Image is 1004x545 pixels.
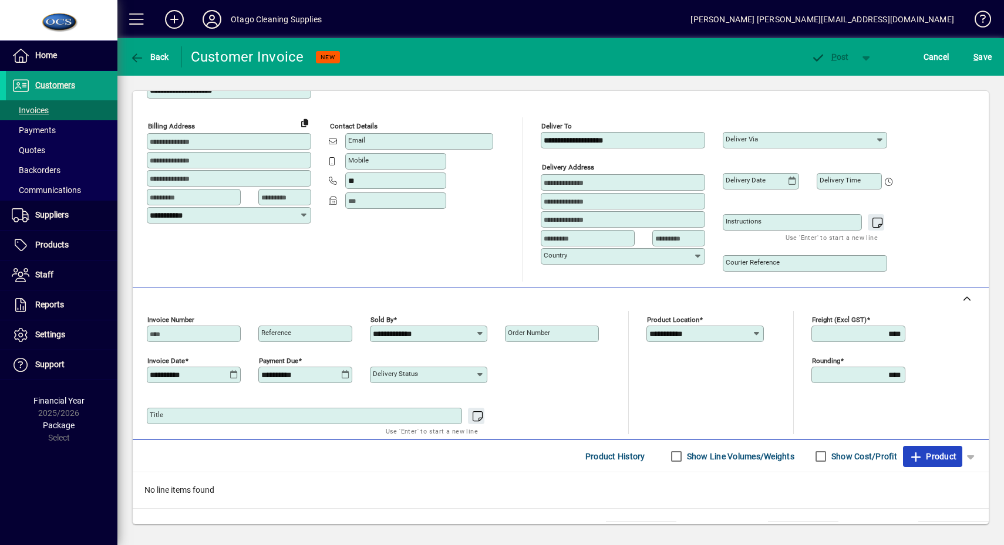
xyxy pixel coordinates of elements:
[973,52,978,62] span: S
[127,46,172,67] button: Back
[535,522,606,536] td: Total Volume
[348,156,369,164] mat-label: Mobile
[12,185,81,195] span: Communications
[820,176,861,184] mat-label: Delivery time
[903,446,962,467] button: Product
[6,180,117,200] a: Communications
[386,424,478,438] mat-hint: Use 'Enter' to start a new line
[6,320,117,350] a: Settings
[295,113,314,132] button: Copy to Delivery address
[6,160,117,180] a: Backorders
[231,10,322,29] div: Otago Cleaning Supplies
[150,411,163,419] mat-label: Title
[348,136,365,144] mat-label: Email
[971,46,995,67] button: Save
[831,52,837,62] span: P
[685,451,794,462] label: Show Line Volumes/Weights
[35,330,65,339] span: Settings
[261,329,291,337] mat-label: Reference
[805,46,855,67] button: Post
[544,251,567,259] mat-label: Country
[726,258,780,266] mat-label: Courier Reference
[6,100,117,120] a: Invoices
[156,9,193,30] button: Add
[921,46,952,67] button: Cancel
[581,446,650,467] button: Product History
[726,176,766,184] mat-label: Delivery date
[6,201,117,230] a: Suppliers
[966,2,989,40] a: Knowledge Base
[133,472,989,508] div: No line items found
[690,10,954,29] div: [PERSON_NAME] [PERSON_NAME][EMAIL_ADDRESS][DOMAIN_NAME]
[12,145,45,155] span: Quotes
[130,52,169,62] span: Back
[6,231,117,260] a: Products
[6,41,117,70] a: Home
[373,370,418,378] mat-label: Delivery status
[6,350,117,380] a: Support
[43,421,75,430] span: Package
[35,50,57,60] span: Home
[647,316,699,324] mat-label: Product location
[6,260,117,290] a: Staff
[191,48,304,66] div: Customer Invoice
[321,53,335,61] span: NEW
[786,231,878,244] mat-hint: Use 'Enter' to start a new line
[259,357,298,365] mat-label: Payment due
[726,135,758,143] mat-label: Deliver via
[768,522,838,536] td: 0.00
[193,9,231,30] button: Profile
[35,80,75,90] span: Customers
[924,48,949,66] span: Cancel
[606,522,676,536] td: 0.0000 M³
[6,140,117,160] a: Quotes
[541,122,572,130] mat-label: Deliver To
[585,447,645,466] span: Product History
[12,126,56,135] span: Payments
[829,451,897,462] label: Show Cost/Profit
[686,522,768,536] td: Freight (excl GST)
[35,270,53,279] span: Staff
[33,396,85,405] span: Financial Year
[35,300,64,309] span: Reports
[12,106,49,115] span: Invoices
[117,46,182,67] app-page-header-button: Back
[973,48,992,66] span: ave
[918,522,989,536] td: 0.00
[812,357,840,365] mat-label: Rounding
[508,329,550,337] mat-label: Order number
[726,217,762,225] mat-label: Instructions
[812,316,867,324] mat-label: Freight (excl GST)
[35,360,65,369] span: Support
[909,447,956,466] span: Product
[6,290,117,320] a: Reports
[35,240,69,249] span: Products
[12,165,60,175] span: Backorders
[811,52,849,62] span: ost
[848,522,918,536] td: GST exclusive
[35,210,69,219] span: Suppliers
[370,316,393,324] mat-label: Sold by
[147,316,194,324] mat-label: Invoice number
[147,357,185,365] mat-label: Invoice date
[6,120,117,140] a: Payments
